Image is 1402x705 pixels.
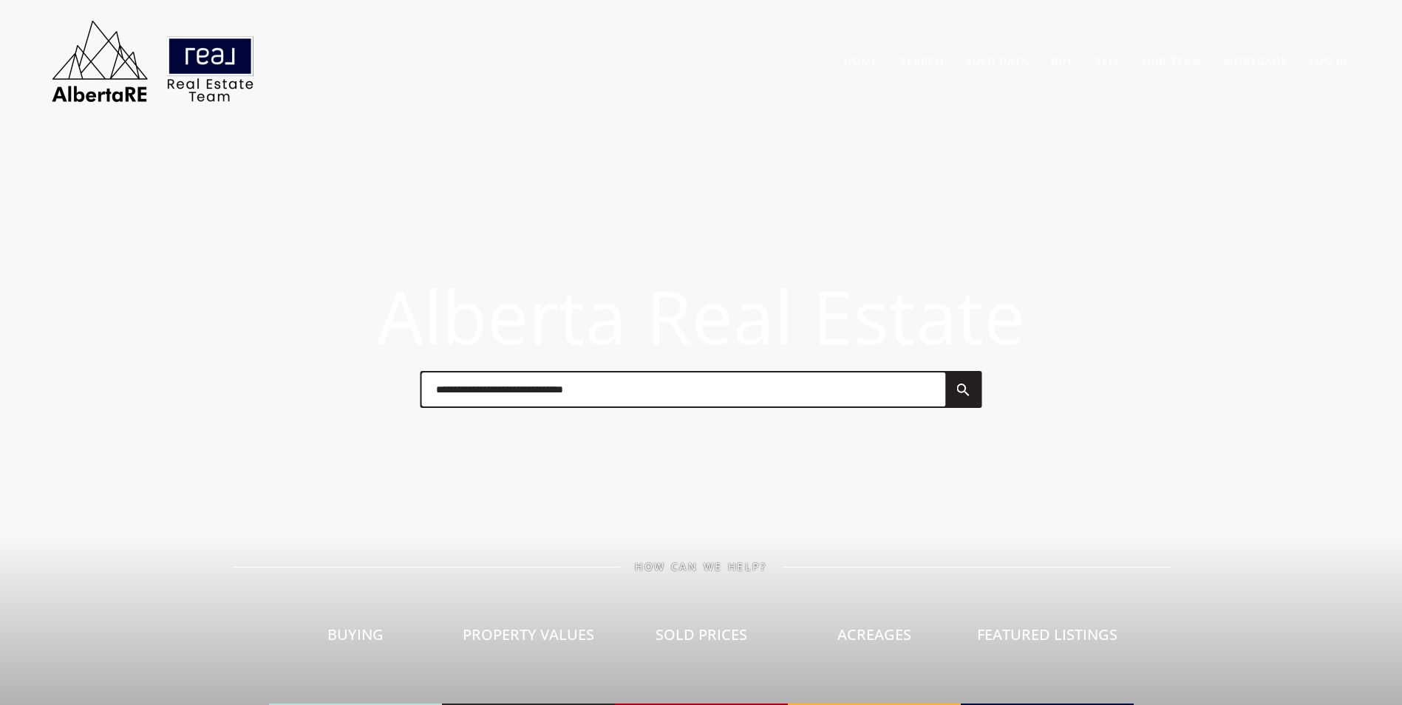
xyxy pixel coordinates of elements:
[1310,54,1349,68] a: Log In
[1224,54,1287,68] a: Mortgage
[966,54,1029,68] a: Sold Data
[615,573,788,705] a: Sold Prices
[837,624,911,644] span: Acreages
[1095,54,1120,68] a: Sell
[327,624,384,644] span: Buying
[844,54,878,68] a: Home
[1051,54,1073,68] a: Buy
[463,624,594,644] span: Property Values
[269,573,442,705] a: Buying
[656,624,747,644] span: Sold Prices
[977,624,1117,644] span: Featured Listings
[1143,54,1202,68] a: Our Team
[442,573,615,705] a: Property Values
[788,573,961,705] a: Acreages
[42,15,264,107] img: AlbertaRE Real Estate Team | Real Broker
[961,573,1134,705] a: Featured Listings
[900,54,944,68] a: Search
